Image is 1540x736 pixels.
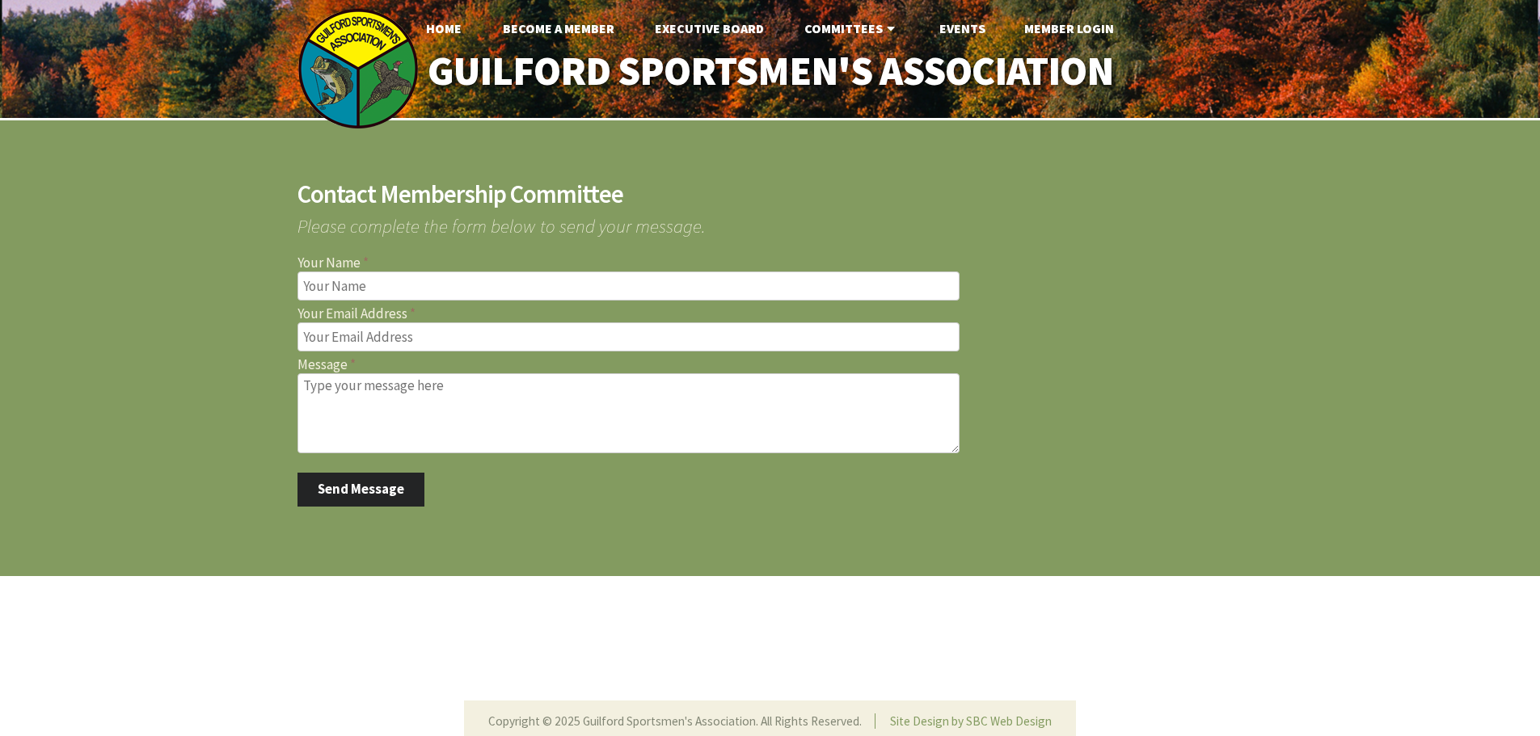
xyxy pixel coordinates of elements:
a: Become A Member [490,12,627,44]
a: Events [926,12,998,44]
h2: Contact Membership Committee [297,182,1243,207]
span: Please complete the form below to send your message. [297,207,1243,235]
a: Site Design by SBC Web Design [890,713,1052,729]
button: Send Message [297,473,425,507]
a: Home [413,12,475,44]
li: Copyright © 2025 Guilford Sportsmen's Association. All Rights Reserved. [488,713,875,729]
img: logo_sm.png [297,8,419,129]
input: Your Email Address [297,322,960,351]
label: Your Name [297,256,1243,270]
label: Your Email Address [297,307,1243,321]
a: Member Login [1011,12,1127,44]
a: Committees [791,12,912,44]
a: Executive Board [642,12,777,44]
label: Message [297,358,1243,372]
a: Guilford Sportsmen's Association [393,37,1147,106]
input: Your Name [297,271,960,301]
